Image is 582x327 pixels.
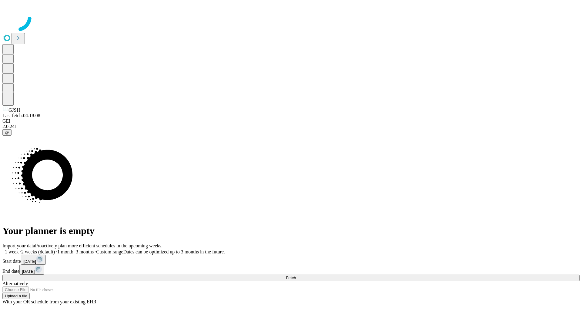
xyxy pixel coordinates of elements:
[2,243,35,248] span: Import your data
[123,249,225,254] span: Dates can be optimized up to 3 months in the future.
[2,129,12,136] button: @
[2,275,580,281] button: Fetch
[2,255,580,265] div: Start date
[5,249,19,254] span: 1 week
[19,265,44,275] button: [DATE]
[2,113,40,118] span: Last fetch: 04:18:08
[57,249,73,254] span: 1 month
[35,243,162,248] span: Proactively plan more efficient schedules in the upcoming weeks.
[2,118,580,124] div: GEI
[286,276,296,280] span: Fetch
[96,249,123,254] span: Custom range
[8,107,20,113] span: GJSH
[21,249,55,254] span: 2 weeks (default)
[5,130,9,135] span: @
[76,249,94,254] span: 3 months
[2,299,96,304] span: With your OR schedule from your existing EHR
[21,255,46,265] button: [DATE]
[23,259,36,264] span: [DATE]
[2,124,580,129] div: 2.0.241
[2,281,28,286] span: Alternatively
[22,269,35,274] span: [DATE]
[2,293,30,299] button: Upload a file
[2,225,580,236] h1: Your planner is empty
[2,265,580,275] div: End date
